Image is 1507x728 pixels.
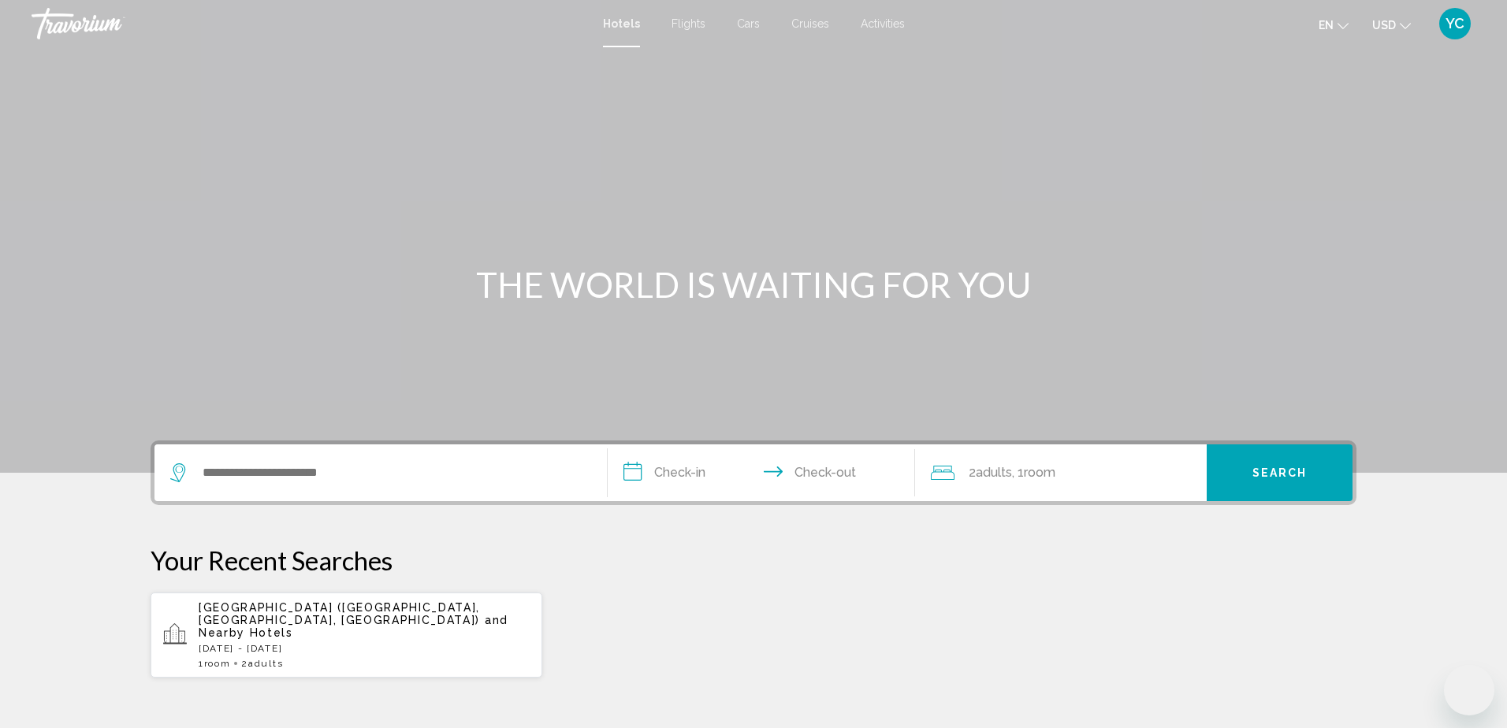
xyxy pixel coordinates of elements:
[1319,19,1334,32] span: en
[1319,13,1349,36] button: Change language
[199,643,530,654] p: [DATE] - [DATE]
[1252,467,1308,480] span: Search
[1024,465,1055,480] span: Room
[915,444,1207,501] button: Travelers: 2 adults, 0 children
[1207,444,1353,501] button: Search
[969,462,1012,484] span: 2
[791,17,829,30] a: Cruises
[204,658,231,669] span: Room
[199,601,480,626] span: [GEOGRAPHIC_DATA] ([GEOGRAPHIC_DATA], [GEOGRAPHIC_DATA], [GEOGRAPHIC_DATA])
[248,658,283,669] span: Adults
[672,17,705,30] a: Flights
[1446,16,1464,32] span: YC
[976,465,1012,480] span: Adults
[458,264,1049,305] h1: THE WORLD IS WAITING FOR YOU
[1372,13,1411,36] button: Change currency
[861,17,905,30] a: Activities
[199,614,508,639] span: and Nearby Hotels
[1372,19,1396,32] span: USD
[1434,7,1475,40] button: User Menu
[154,444,1353,501] div: Search widget
[199,658,230,669] span: 1
[1444,665,1494,715] iframe: Button to launch messaging window
[32,8,587,39] a: Travorium
[737,17,760,30] a: Cars
[1012,462,1055,484] span: , 1
[151,544,1356,576] p: Your Recent Searches
[151,592,542,678] button: [GEOGRAPHIC_DATA] ([GEOGRAPHIC_DATA], [GEOGRAPHIC_DATA], [GEOGRAPHIC_DATA]) and Nearby Hotels[DAT...
[241,658,283,669] span: 2
[603,17,640,30] a: Hotels
[608,444,915,501] button: Check in and out dates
